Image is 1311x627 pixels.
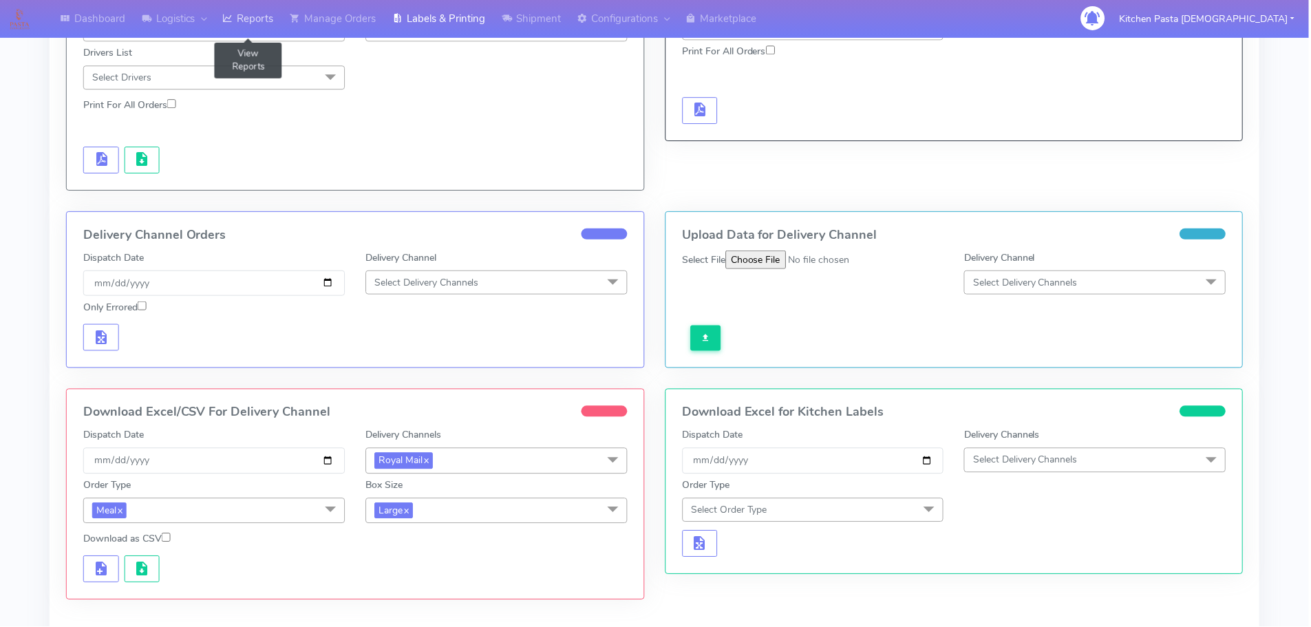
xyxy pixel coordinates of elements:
[1111,5,1307,33] button: Kitchen Pasta [DEMOGRAPHIC_DATA]
[83,229,628,242] h4: Delivery Channel Orders
[375,503,414,519] span: Large
[683,229,1228,242] h4: Upload Data for Delivery Channel
[683,44,776,59] label: Print For All Orders
[692,504,769,517] span: Select Order Type
[366,251,437,265] label: Delivery Channel
[966,428,1041,443] label: Delivery Channels
[92,71,151,84] span: Select Drivers
[974,454,1079,467] span: Select Delivery Channels
[83,45,132,60] label: Drivers List
[83,428,144,443] label: Dispatch Date
[683,406,1228,420] h4: Download Excel for Kitchen Labels
[403,503,409,518] a: x
[966,251,1036,265] label: Delivery Channel
[366,428,442,443] label: Delivery Channels
[683,478,731,493] label: Order Type
[83,532,171,546] label: Download as CSV
[767,45,776,54] input: Print For All Orders
[92,503,127,519] span: Meal
[116,503,122,518] a: x
[683,253,727,267] label: Select File
[83,406,628,420] h4: Download Excel/CSV For Delivery Channel
[366,478,403,493] label: Box Size
[83,98,176,112] label: Print For All Orders
[423,453,429,467] a: x
[83,251,144,265] label: Dispatch Date
[138,301,147,310] input: Only Errored
[83,478,131,493] label: Order Type
[375,453,434,469] span: Royal Mail
[974,276,1079,289] span: Select Delivery Channels
[162,533,171,542] input: Download as CSV
[83,300,147,315] label: Only Errored
[375,276,480,289] span: Select Delivery Channels
[167,99,176,108] input: Print For All Orders
[683,428,744,443] label: Dispatch Date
